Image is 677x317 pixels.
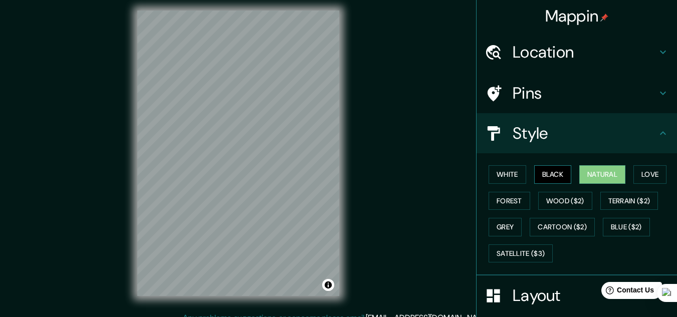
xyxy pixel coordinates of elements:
[530,218,595,236] button: Cartoon ($2)
[513,285,657,305] h4: Layout
[477,113,677,153] div: Style
[477,275,677,315] div: Layout
[603,218,650,236] button: Blue ($2)
[137,11,339,296] canvas: Map
[513,123,657,143] h4: Style
[489,244,553,263] button: Satellite ($3)
[489,218,522,236] button: Grey
[600,192,658,210] button: Terrain ($2)
[477,73,677,113] div: Pins
[600,14,608,22] img: pin-icon.png
[588,278,666,306] iframe: Help widget launcher
[513,42,657,62] h4: Location
[633,165,666,184] button: Love
[513,83,657,103] h4: Pins
[477,32,677,72] div: Location
[534,165,572,184] button: Black
[489,165,526,184] button: White
[538,192,592,210] button: Wood ($2)
[489,192,530,210] button: Forest
[322,279,334,291] button: Toggle attribution
[579,165,625,184] button: Natural
[545,6,609,26] h4: Mappin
